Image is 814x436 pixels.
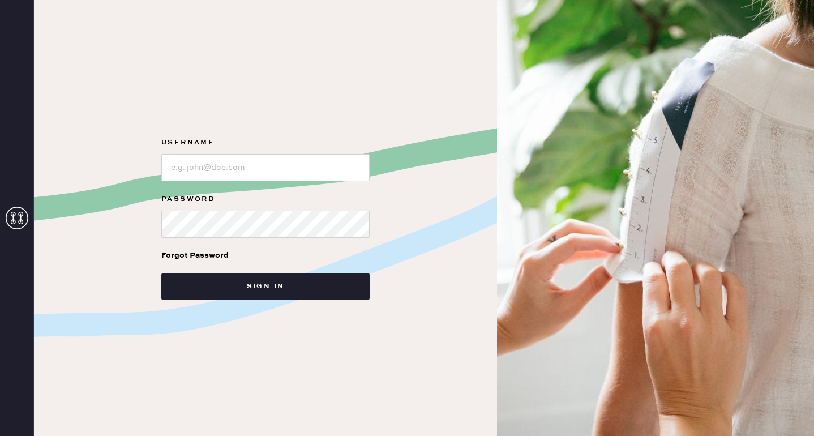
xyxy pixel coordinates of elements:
[161,249,229,262] div: Forgot Password
[161,136,370,149] label: Username
[161,154,370,181] input: e.g. john@doe.com
[161,238,229,273] a: Forgot Password
[161,273,370,300] button: Sign in
[161,193,370,206] label: Password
